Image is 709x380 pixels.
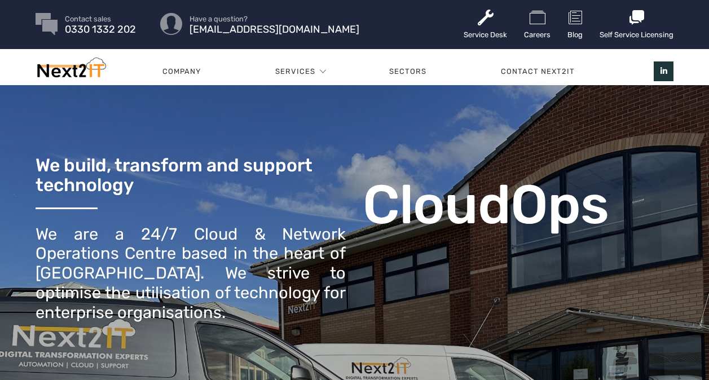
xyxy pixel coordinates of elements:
a: Contact Next2IT [464,55,612,89]
span: [EMAIL_ADDRESS][DOMAIN_NAME] [190,26,359,33]
b: CloudOps [363,173,609,237]
div: We are a 24/7 Cloud & Network Operations Centre based in the heart of [GEOGRAPHIC_DATA]. We striv... [36,224,346,322]
h3: We build, transform and support technology [36,156,346,195]
a: Have a question? [EMAIL_ADDRESS][DOMAIN_NAME] [190,15,359,33]
a: Company [125,55,238,89]
img: Next2IT [36,58,106,83]
span: 0330 1332 202 [65,26,136,33]
span: Contact sales [65,15,136,23]
span: Have a question? [190,15,359,23]
a: Sectors [353,55,464,89]
a: Contact sales 0330 1332 202 [65,15,136,33]
a: Services [275,55,315,89]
